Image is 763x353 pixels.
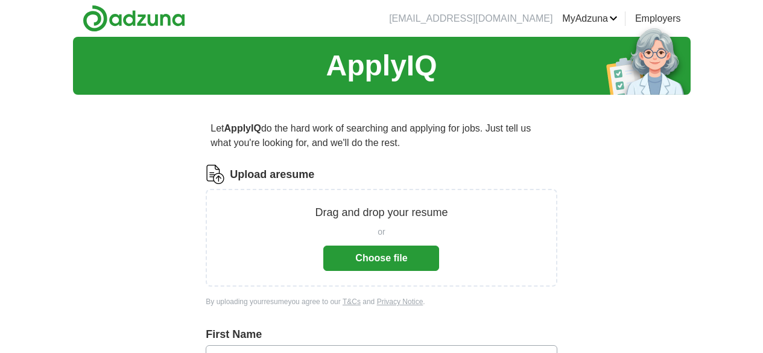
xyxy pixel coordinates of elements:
[389,11,552,26] li: [EMAIL_ADDRESS][DOMAIN_NAME]
[230,167,314,183] label: Upload a resume
[635,11,681,26] a: Employers
[206,165,225,184] img: CV Icon
[326,44,437,87] h1: ApplyIQ
[378,226,385,238] span: or
[224,123,261,133] strong: ApplyIQ
[206,326,557,343] label: First Name
[315,205,448,221] p: Drag and drop your resume
[343,297,361,306] a: T&Cs
[206,296,557,307] div: By uploading your resume you agree to our and .
[323,246,439,271] button: Choose file
[562,11,618,26] a: MyAdzuna
[83,5,185,32] img: Adzuna logo
[206,116,557,155] p: Let do the hard work of searching and applying for jobs. Just tell us what you're looking for, an...
[377,297,423,306] a: Privacy Notice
